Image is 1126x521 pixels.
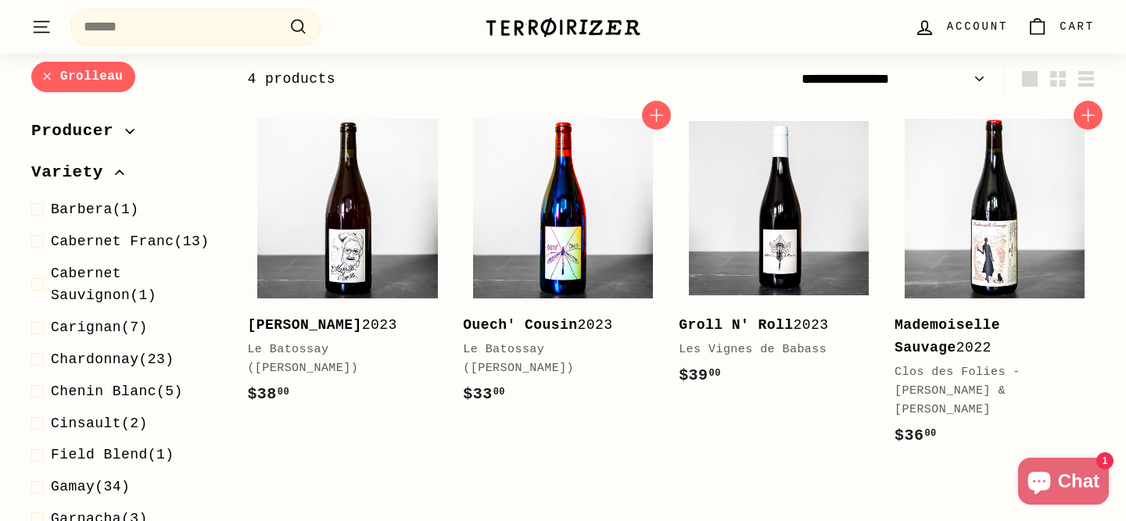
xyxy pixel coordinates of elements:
a: Account [905,4,1017,50]
div: 2023 [463,314,647,337]
span: (2) [51,412,148,435]
b: [PERSON_NAME] [247,317,361,333]
span: $33 [463,385,505,403]
sup: 00 [709,368,721,379]
b: Mademoiselle Sauvage [895,317,1000,355]
span: Cabernet Franc [51,234,174,249]
span: (34) [51,476,130,498]
span: Account [947,18,1008,35]
span: Producer [31,118,125,145]
sup: 00 [278,387,289,398]
a: Cart [1017,4,1104,50]
span: Barbera [51,202,113,217]
span: (5) [51,380,183,403]
b: Groll N' Roll [679,317,793,333]
span: (23) [51,348,174,371]
div: Clos des Folies - [PERSON_NAME] & [PERSON_NAME] [895,363,1079,419]
span: Field Blend [51,447,148,462]
div: 4 products [247,68,671,91]
div: 2022 [895,314,1079,359]
div: 2023 [247,314,432,337]
span: (1) [51,262,222,308]
span: Chardonnay [51,351,139,367]
button: Variety [31,155,222,198]
span: $36 [895,426,937,444]
div: Le Batossay ([PERSON_NAME]) [247,341,432,378]
div: 2023 [679,314,863,337]
span: Variety [31,159,115,186]
span: $38 [247,385,289,403]
a: Grolleau [31,62,135,92]
span: (7) [51,316,148,339]
inbox-online-store-chat: Shopify online store chat [1013,458,1113,509]
a: Groll N' Roll2023Les Vignes de Babass [679,109,879,404]
button: Producer [31,114,222,156]
span: Gamay [51,479,95,494]
span: Cart [1060,18,1095,35]
sup: 00 [924,428,936,439]
span: Cinsault [51,416,121,431]
span: Cabernet Sauvignon [51,266,130,304]
span: Carignan [51,319,121,335]
div: Le Batossay ([PERSON_NAME]) [463,341,647,378]
span: (1) [51,444,174,466]
a: Mademoiselle Sauvage2022Clos des Folies - [PERSON_NAME] & [PERSON_NAME] [895,109,1095,464]
b: Ouech' Cousin [463,317,577,333]
sup: 00 [493,387,505,398]
span: Chenin Blanc [51,384,156,399]
span: $39 [679,366,721,384]
span: (1) [51,198,139,221]
a: Ouech' Cousin2023Le Batossay ([PERSON_NAME]) [463,109,663,423]
div: Les Vignes de Babass [679,341,863,359]
a: [PERSON_NAME]2023Le Batossay ([PERSON_NAME]) [247,109,447,423]
span: (13) [51,230,210,253]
